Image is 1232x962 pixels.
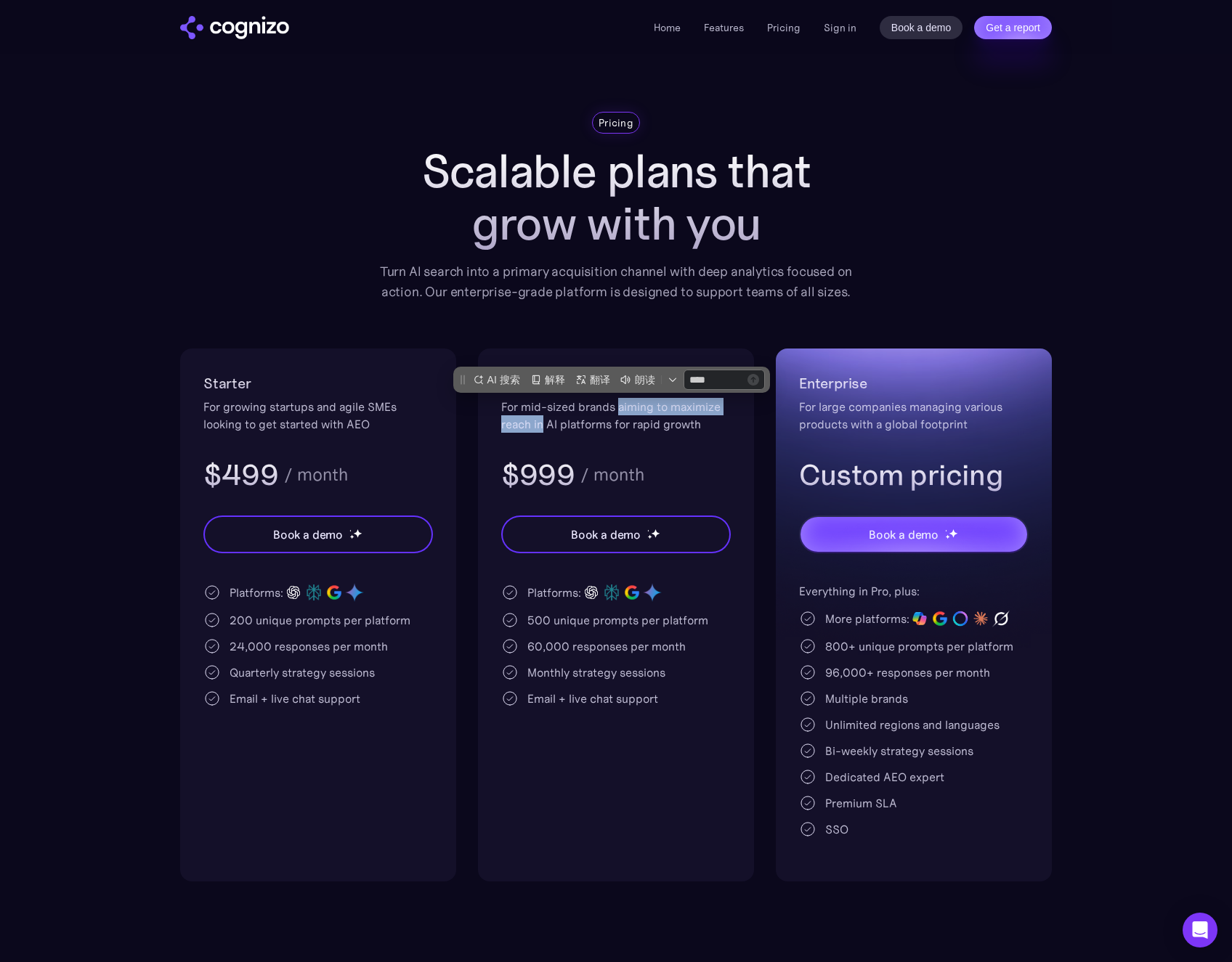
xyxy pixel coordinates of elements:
div: For growing startups and agile SMEs looking to get started with AEO [203,398,433,433]
div: Everything in Pro, plus: [799,582,1029,600]
a: Features [704,21,744,34]
h3: $499 [203,456,278,494]
div: Quarterly strategy sessions [230,664,375,681]
div: Email + live chat support [230,690,360,707]
a: Book a demostarstarstar [203,515,433,553]
div: More platforms: [825,610,909,627]
img: star [349,534,354,539]
div: 200 unique prompts per platform [230,611,410,629]
div: Multiple brands [825,690,908,707]
img: star [349,529,352,531]
h3: Custom pricing [799,456,1029,494]
div: Turn AI search into a primary acquisition channel with deep analytics focused on action. Our ente... [369,261,863,302]
div: Dedicated AEO expert [825,768,944,786]
a: Get a report [974,16,1052,39]
a: Pricing [767,21,801,34]
a: Home [654,21,681,34]
div: For mid-sized brands aiming to maximize reach in AI platforms for rapid growth [501,398,731,433]
div: Platforms: [527,584,581,601]
img: star [647,534,652,539]
a: Book a demostarstarstar [799,515,1029,553]
div: For large companies managing various products with a global footprint [799,398,1029,433]
div: Book a demo [571,526,641,543]
div: Platforms: [230,584,283,601]
div: / month [580,466,644,484]
div: Open Intercom Messenger [1183,913,1217,947]
img: star [945,529,947,531]
div: 96,000+ responses per month [825,664,990,681]
div: Premium SLA [825,794,897,812]
div: Monthly strategy sessions [527,664,665,681]
img: cognizo logo [180,16,289,39]
div: Book a demo [273,526,343,543]
a: home [180,16,289,39]
div: 500 unique prompts per platform [527,611,708,629]
a: Book a demo [880,16,963,39]
div: 60,000 responses per month [527,637,686,655]
a: Sign in [824,19,856,36]
div: / month [284,466,348,484]
div: Pricing [599,115,633,130]
img: star [353,529,362,538]
div: Email + live chat support [527,690,658,707]
h1: Scalable plans that grow with you [369,145,863,250]
div: 24,000 responses per month [230,637,388,655]
h2: Enterprise [799,372,1029,395]
img: star [651,529,660,538]
img: star [647,529,649,531]
h3: $999 [501,456,575,494]
img: star [949,529,958,538]
a: Book a demostarstarstar [501,515,731,553]
h2: Starter [203,372,433,395]
div: Book a demo [869,526,939,543]
div: Unlimited regions and languages [825,716,1000,733]
div: SSO [825,820,848,838]
div: 800+ unique prompts per platform [825,637,1013,655]
img: star [945,534,950,539]
div: Bi-weekly strategy sessions [825,742,973,759]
